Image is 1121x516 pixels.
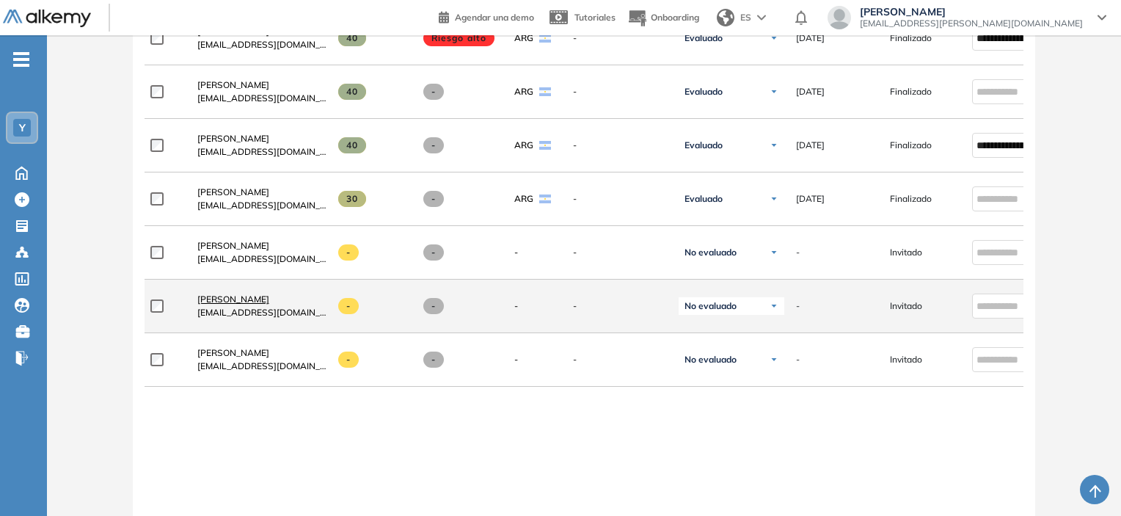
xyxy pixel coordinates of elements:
[197,79,269,90] span: [PERSON_NAME]
[338,84,367,100] span: 40
[338,244,359,261] span: -
[684,139,723,151] span: Evaluado
[860,18,1083,29] span: [EMAIL_ADDRESS][PERSON_NAME][DOMAIN_NAME]
[539,195,551,203] img: ARG
[684,32,723,44] span: Evaluado
[514,85,533,98] span: ARG
[573,139,667,152] span: -
[338,30,367,46] span: 40
[890,85,932,98] span: Finalizado
[770,34,778,43] img: Ícono de flecha
[197,293,326,306] a: [PERSON_NAME]
[860,6,1083,18] span: [PERSON_NAME]
[514,192,533,206] span: ARG
[684,247,737,258] span: No evaluado
[423,191,445,207] span: -
[197,199,326,212] span: [EMAIL_ADDRESS][DOMAIN_NAME]
[684,86,723,98] span: Evaluado
[197,92,326,105] span: [EMAIL_ADDRESS][DOMAIN_NAME]
[573,246,667,259] span: -
[197,26,269,37] span: [PERSON_NAME]
[890,246,922,259] span: Invitado
[539,141,551,150] img: ARG
[573,85,667,98] span: -
[197,79,326,92] a: [PERSON_NAME]
[539,34,551,43] img: ARG
[338,191,367,207] span: 30
[684,354,737,366] span: No evaluado
[197,252,326,266] span: [EMAIL_ADDRESS][DOMAIN_NAME]
[890,299,922,313] span: Invitado
[717,9,734,26] img: world
[684,300,737,312] span: No evaluado
[423,137,445,153] span: -
[573,353,667,366] span: -
[19,122,26,134] span: Y
[539,87,551,96] img: ARG
[423,244,445,261] span: -
[573,32,667,45] span: -
[338,352,359,368] span: -
[423,298,445,314] span: -
[770,87,778,96] img: Ícono de flecha
[796,246,800,259] span: -
[197,347,269,358] span: [PERSON_NAME]
[3,10,91,28] img: Logo
[197,186,326,199] a: [PERSON_NAME]
[514,139,533,152] span: ARG
[573,299,667,313] span: -
[574,12,616,23] span: Tutoriales
[439,7,534,25] a: Agendar una demo
[796,299,800,313] span: -
[197,186,269,197] span: [PERSON_NAME]
[890,192,932,206] span: Finalizado
[890,32,932,45] span: Finalizado
[796,32,825,45] span: [DATE]
[197,38,326,51] span: [EMAIL_ADDRESS][DOMAIN_NAME]
[514,246,518,259] span: -
[13,58,29,61] i: -
[197,145,326,159] span: [EMAIL_ADDRESS][DOMAIN_NAME]
[197,360,326,373] span: [EMAIL_ADDRESS][DOMAIN_NAME]
[197,132,326,145] a: [PERSON_NAME]
[627,2,699,34] button: Onboarding
[197,294,269,305] span: [PERSON_NAME]
[890,139,932,152] span: Finalizado
[514,299,518,313] span: -
[455,12,534,23] span: Agendar una demo
[197,346,326,360] a: [PERSON_NAME]
[423,352,445,368] span: -
[770,302,778,310] img: Ícono de flecha
[651,12,699,23] span: Onboarding
[770,195,778,203] img: Ícono de flecha
[197,306,326,319] span: [EMAIL_ADDRESS][DOMAIN_NAME]
[423,84,445,100] span: -
[423,30,495,46] span: Riesgo alto
[796,139,825,152] span: [DATE]
[573,192,667,206] span: -
[770,141,778,150] img: Ícono de flecha
[796,85,825,98] span: [DATE]
[740,11,751,24] span: ES
[770,248,778,257] img: Ícono de flecha
[684,193,723,205] span: Evaluado
[757,15,766,21] img: arrow
[796,192,825,206] span: [DATE]
[338,298,359,314] span: -
[514,32,533,45] span: ARG
[197,239,326,252] a: [PERSON_NAME]
[514,353,518,366] span: -
[197,133,269,144] span: [PERSON_NAME]
[770,355,778,364] img: Ícono de flecha
[197,240,269,251] span: [PERSON_NAME]
[338,137,367,153] span: 40
[796,353,800,366] span: -
[890,353,922,366] span: Invitado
